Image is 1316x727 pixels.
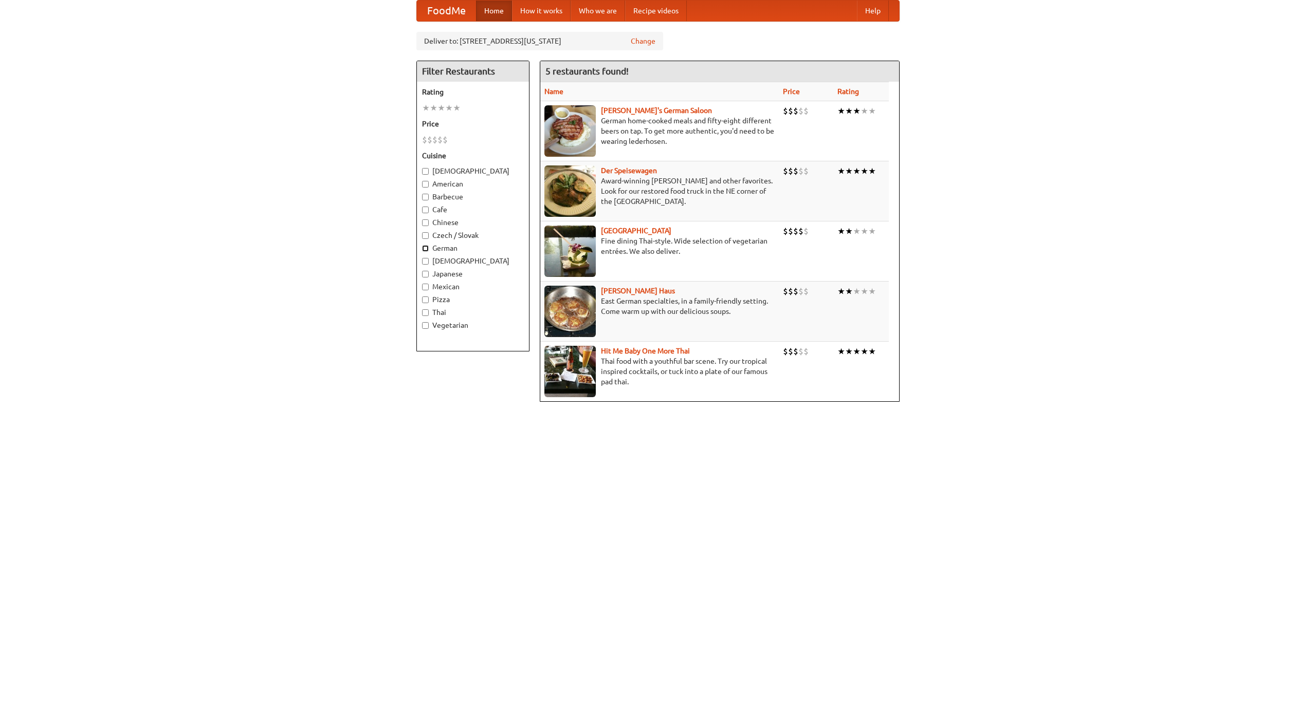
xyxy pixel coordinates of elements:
li: $ [803,105,809,117]
li: ★ [422,102,430,114]
input: [DEMOGRAPHIC_DATA] [422,168,429,175]
label: Japanese [422,269,524,279]
li: ★ [853,105,861,117]
li: $ [793,346,798,357]
input: Pizza [422,296,429,303]
li: ★ [845,105,853,117]
li: ★ [845,226,853,237]
li: $ [798,286,803,297]
img: kohlhaus.jpg [544,286,596,337]
li: ★ [868,286,876,297]
li: $ [783,346,788,357]
input: Thai [422,309,429,316]
li: ★ [861,226,868,237]
li: ★ [837,105,845,117]
label: [DEMOGRAPHIC_DATA] [422,166,524,176]
li: $ [803,286,809,297]
li: $ [788,105,793,117]
p: German home-cooked meals and fifty-eight different beers on tap. To get more authentic, you'd nee... [544,116,775,146]
label: Cafe [422,204,524,215]
a: Der Speisewagen [601,166,657,175]
a: [GEOGRAPHIC_DATA] [601,227,671,235]
h5: Rating [422,87,524,97]
a: Help [857,1,889,21]
label: Czech / Slovak [422,230,524,240]
li: $ [793,226,798,237]
li: ★ [845,165,853,177]
li: ★ [453,102,461,114]
img: babythai.jpg [544,346,596,397]
li: ★ [868,346,876,357]
input: German [422,245,429,252]
li: ★ [861,105,868,117]
li: ★ [853,346,861,357]
a: Change [631,36,655,46]
label: Thai [422,307,524,318]
li: $ [798,165,803,177]
h5: Cuisine [422,151,524,161]
a: [PERSON_NAME]'s German Saloon [601,106,712,115]
li: $ [443,134,448,145]
li: ★ [861,165,868,177]
li: ★ [445,102,453,114]
label: Chinese [422,217,524,228]
li: $ [803,346,809,357]
label: Vegetarian [422,320,524,330]
li: ★ [853,286,861,297]
a: [PERSON_NAME] Haus [601,287,675,295]
a: FoodMe [417,1,476,21]
li: ★ [430,102,437,114]
li: ★ [837,346,845,357]
a: Rating [837,87,859,96]
li: ★ [868,226,876,237]
li: $ [788,346,793,357]
label: American [422,179,524,189]
li: $ [432,134,437,145]
li: $ [793,165,798,177]
a: Who we are [571,1,625,21]
input: Japanese [422,271,429,277]
li: ★ [868,165,876,177]
label: Pizza [422,294,524,305]
a: Home [476,1,512,21]
h4: Filter Restaurants [417,61,529,82]
a: Hit Me Baby One More Thai [601,347,690,355]
input: [DEMOGRAPHIC_DATA] [422,258,429,265]
input: Vegetarian [422,322,429,329]
input: American [422,181,429,188]
li: ★ [868,105,876,117]
li: ★ [861,286,868,297]
li: $ [783,226,788,237]
li: ★ [837,226,845,237]
img: satay.jpg [544,226,596,277]
li: ★ [845,286,853,297]
li: ★ [861,346,868,357]
label: Barbecue [422,192,524,202]
li: $ [793,286,798,297]
ng-pluralize: 5 restaurants found! [545,66,629,76]
a: Name [544,87,563,96]
label: [DEMOGRAPHIC_DATA] [422,256,524,266]
li: $ [788,226,793,237]
label: German [422,243,524,253]
li: $ [803,226,809,237]
li: $ [783,105,788,117]
a: Recipe videos [625,1,687,21]
li: $ [798,346,803,357]
li: $ [788,165,793,177]
li: $ [788,286,793,297]
li: $ [437,134,443,145]
a: Price [783,87,800,96]
div: Deliver to: [STREET_ADDRESS][US_STATE] [416,32,663,50]
input: Chinese [422,219,429,226]
label: Mexican [422,282,524,292]
li: $ [798,226,803,237]
input: Mexican [422,284,429,290]
li: ★ [837,286,845,297]
li: $ [803,165,809,177]
p: East German specialties, in a family-friendly setting. Come warm up with our delicious soups. [544,296,775,316]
